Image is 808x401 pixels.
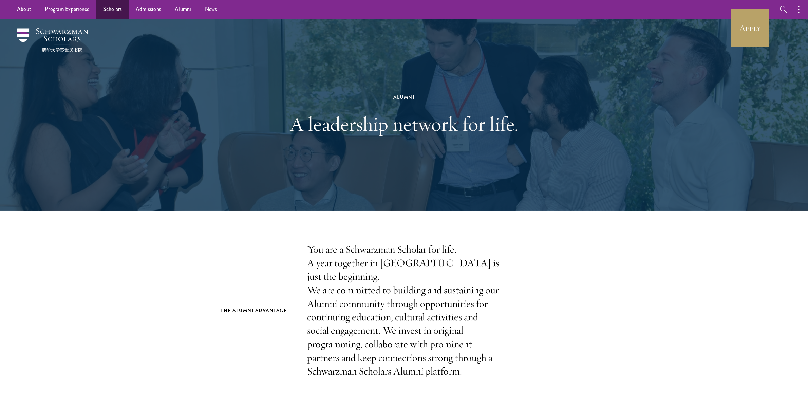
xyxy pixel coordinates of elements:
img: Schwarzman Scholars [17,28,88,52]
div: Alumni [287,93,521,102]
h1: A leadership network for life. [287,112,521,136]
a: Apply [731,9,769,47]
p: You are a Schwarzman Scholar for life. A year together in [GEOGRAPHIC_DATA] is just the beginning... [307,243,501,378]
h2: The Alumni Advantage [221,306,294,315]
